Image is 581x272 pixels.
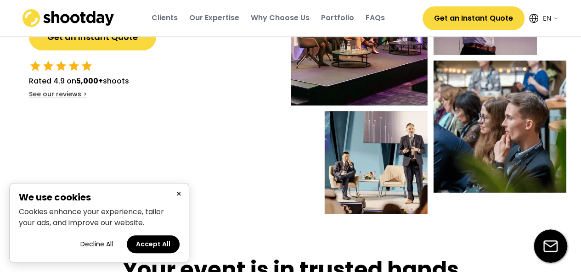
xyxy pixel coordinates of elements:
[68,60,80,72] button: star
[55,60,68,72] button: star
[152,13,178,23] div: Clients
[42,60,55,72] button: star
[29,76,129,87] div: Rated 4.9 on shoots
[534,229,567,263] img: email-icon%20%281%29.svg
[29,90,87,99] div: See our reviews >
[71,235,122,253] button: Decline all cookies
[423,6,525,30] button: Get an Instant Quote
[80,60,93,72] button: star
[127,235,180,253] button: Accept all cookies
[321,13,354,23] div: Portfolio
[29,60,42,72] button: star
[251,13,310,23] div: Why Choose Us
[189,13,239,23] div: Our Expertise
[23,9,114,27] img: shootday_logo.png
[29,24,156,50] button: Get an Instant Quote
[173,188,184,200] button: Close cookie banner
[19,206,180,228] p: Cookies enhance your experience, tailor your ads, and improve our website.
[366,13,385,23] div: FAQs
[529,14,538,23] img: Icon%20feather-globe%20%281%29.svg
[76,76,103,86] strong: 5,000+
[19,193,180,202] h2: We use cookies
